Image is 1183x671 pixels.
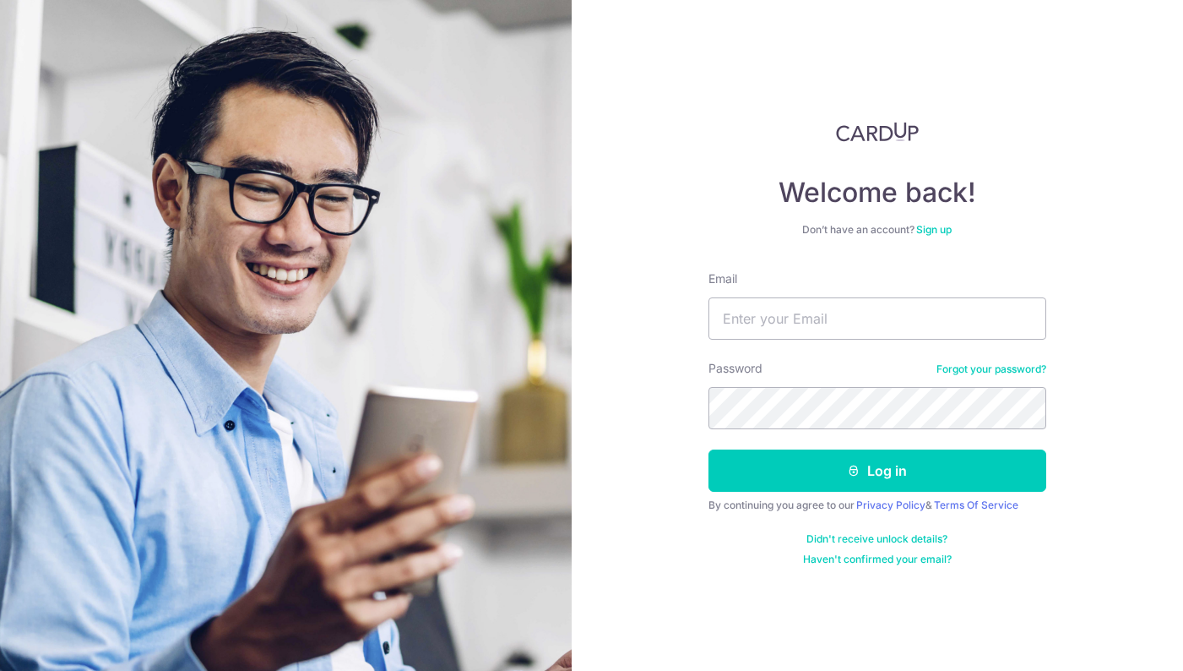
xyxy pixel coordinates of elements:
[916,223,952,236] a: Sign up
[803,553,952,566] a: Haven't confirmed your email?
[708,297,1046,340] input: Enter your Email
[708,499,1046,512] div: By continuing you agree to our &
[836,122,919,142] img: CardUp Logo
[708,223,1046,237] div: Don’t have an account?
[708,270,737,287] label: Email
[856,499,925,511] a: Privacy Policy
[708,450,1046,492] button: Log in
[708,176,1046,210] h4: Welcome back!
[936,363,1046,376] a: Forgot your password?
[806,532,947,546] a: Didn't receive unlock details?
[934,499,1018,511] a: Terms Of Service
[708,360,762,377] label: Password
